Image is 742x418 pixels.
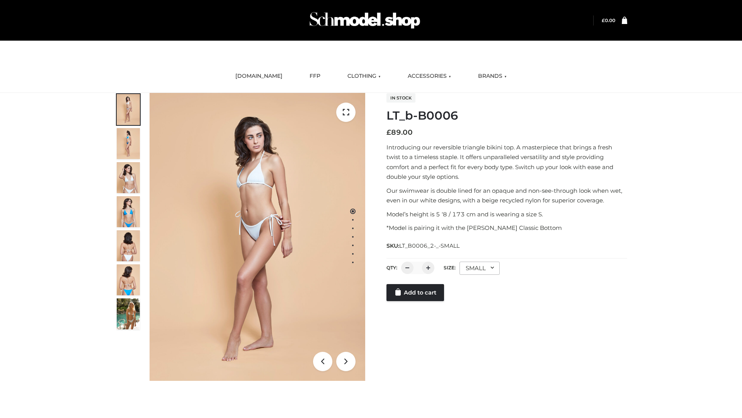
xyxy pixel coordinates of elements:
img: ArielClassicBikiniTop_CloudNine_AzureSky_OW114ECO_1-scaled.jpg [117,94,140,125]
label: QTY: [386,265,397,271]
p: Our swimwear is double lined for an opaque and non-see-through look when wet, even in our white d... [386,186,627,206]
a: ACCESSORIES [402,68,457,85]
img: ArielClassicBikiniTop_CloudNine_AzureSky_OW114ECO_8-scaled.jpg [117,264,140,295]
a: £0.00 [602,17,615,23]
p: *Model is pairing it with the [PERSON_NAME] Classic Bottom [386,223,627,233]
a: CLOTHING [342,68,386,85]
span: In stock [386,93,415,103]
img: ArielClassicBikiniTop_CloudNine_AzureSky_OW114ECO_3-scaled.jpg [117,162,140,193]
a: FFP [304,68,326,85]
bdi: 0.00 [602,17,615,23]
img: Schmodel Admin 964 [307,5,423,36]
label: Size: [444,265,456,271]
img: ArielClassicBikiniTop_CloudNine_AzureSky_OW114ECO_2-scaled.jpg [117,128,140,159]
h1: LT_b-B0006 [386,109,627,123]
span: SKU: [386,241,460,250]
img: Arieltop_CloudNine_AzureSky2.jpg [117,298,140,329]
a: BRANDS [472,68,512,85]
div: SMALL [459,262,500,275]
img: ArielClassicBikiniTop_CloudNine_AzureSky_OW114ECO_4-scaled.jpg [117,196,140,227]
a: Add to cart [386,284,444,301]
p: Introducing our reversible triangle bikini top. A masterpiece that brings a fresh twist to a time... [386,142,627,182]
a: [DOMAIN_NAME] [230,68,288,85]
span: £ [602,17,605,23]
p: Model’s height is 5 ‘8 / 173 cm and is wearing a size S. [386,209,627,219]
span: £ [386,128,391,137]
img: ArielClassicBikiniTop_CloudNine_AzureSky_OW114ECO_7-scaled.jpg [117,230,140,261]
img: ArielClassicBikiniTop_CloudNine_AzureSky_OW114ECO_1 [150,93,365,381]
bdi: 89.00 [386,128,413,137]
span: LT_B0006_2-_-SMALL [399,242,459,249]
